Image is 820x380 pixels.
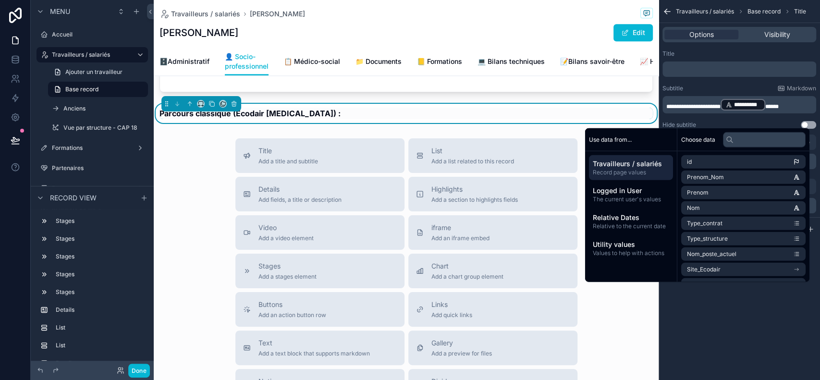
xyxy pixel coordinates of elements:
[593,196,669,203] span: The current user's values
[431,196,518,204] span: Add a section to highlights fields
[258,158,318,165] span: Add a title and subtitle
[235,138,404,173] button: TitleAdd a title and subtitle
[128,364,150,378] button: Done
[56,306,144,314] label: Details
[676,8,734,15] span: Travailleurs / salariés
[355,53,402,72] a: 📁 Documents
[431,234,490,242] span: Add an iframe embed
[258,338,370,348] span: Text
[56,217,144,225] label: Stages
[662,50,674,58] label: Title
[747,8,781,15] span: Base record
[258,261,317,271] span: Stages
[50,7,70,16] span: Menu
[593,249,669,257] span: Values to help with actions
[52,51,129,59] label: Travailleurs / salariés
[52,144,133,152] label: Formations
[662,85,683,92] label: Subtitle
[477,57,545,66] span: 💻 Bilans techniques
[56,324,144,331] label: List
[593,240,669,249] span: Utility values
[431,146,514,156] span: List
[56,270,144,278] label: Stages
[613,24,653,41] button: Edit
[589,135,632,143] span: Use data from...
[284,57,340,66] span: 📋 Médico-social
[37,27,148,42] a: Accueil
[171,9,240,19] span: Travailleurs / salariés
[258,184,342,194] span: Details
[258,273,317,281] span: Add a stages element
[52,31,146,38] label: Accueil
[56,342,144,349] label: List
[284,53,340,72] a: 📋 Médico-social
[431,261,503,271] span: Chart
[258,196,342,204] span: Add fields, a title or description
[408,292,577,327] button: LinksAdd quick links
[65,68,122,76] span: Ajouter un travailleur
[662,121,696,129] label: Hide subtitle
[431,223,490,233] span: iframe
[431,273,503,281] span: Add a chart group element
[640,53,683,72] a: 📈 Historique
[235,331,404,365] button: TextAdd a text block that supports markdown
[63,105,146,112] label: Anciens
[258,146,318,156] span: Title
[640,57,683,66] span: 📈 Historique
[355,57,402,66] span: 📁 Documents
[787,85,816,92] span: Markdown
[225,48,269,76] a: 👤 Socio-professionnel
[159,108,341,119] strong: Parcours classique (Ecodair [MEDICAL_DATA]) :
[431,311,472,319] span: Add quick links
[593,159,669,169] span: Travailleurs / salariés
[52,164,146,172] label: Partenaires
[56,288,144,296] label: Stages
[431,350,492,357] span: Add a preview for files
[477,53,545,72] a: 💻 Bilans techniques
[65,86,98,93] span: Base record
[593,213,669,222] span: Relative Dates
[794,8,806,15] span: Title
[235,254,404,288] button: StagesAdd a stages element
[258,350,370,357] span: Add a text block that supports markdown
[235,215,404,250] button: VideoAdd a video element
[417,53,462,72] a: 📒 Formations
[408,331,577,365] button: GalleryAdd a preview for files
[159,57,209,66] span: 🗄️Administratif
[258,234,314,242] span: Add a video element
[431,158,514,165] span: Add a list related to this record
[258,311,326,319] span: Add an action button row
[48,64,148,80] a: Ajouter un travailleur
[225,52,269,71] span: 👤 Socio-professionnel
[764,30,790,39] span: Visibility
[408,254,577,288] button: ChartAdd a chart group element
[235,177,404,211] button: DetailsAdd fields, a title or description
[258,223,314,233] span: Video
[63,124,146,132] label: Vue par structure - CAP 18
[431,300,472,309] span: Links
[56,235,144,243] label: Stages
[681,135,715,143] span: Choose data
[560,53,624,72] a: 📝Bilans savoir-être
[37,47,148,62] a: Travailleurs / salariés
[662,96,816,113] div: scrollable content
[662,61,816,77] div: scrollable content
[48,120,148,135] a: Vue par structure - CAP 18
[777,85,816,92] a: Markdown
[37,140,148,156] a: Formations
[56,253,144,260] label: Stages
[258,300,326,309] span: Buttons
[56,359,144,367] label: Details
[48,82,148,97] a: Base record
[159,53,209,72] a: 🗄️Administratif
[408,215,577,250] button: iframeAdd an iframe embed
[250,9,305,19] a: [PERSON_NAME]
[159,9,240,19] a: Travailleurs / salariés
[417,57,462,66] span: 📒 Formations
[50,193,97,202] span: Record view
[585,151,677,265] div: scrollable content
[593,222,669,230] span: Relative to the current date
[37,181,148,196] a: Documents
[560,57,624,66] span: 📝Bilans savoir-être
